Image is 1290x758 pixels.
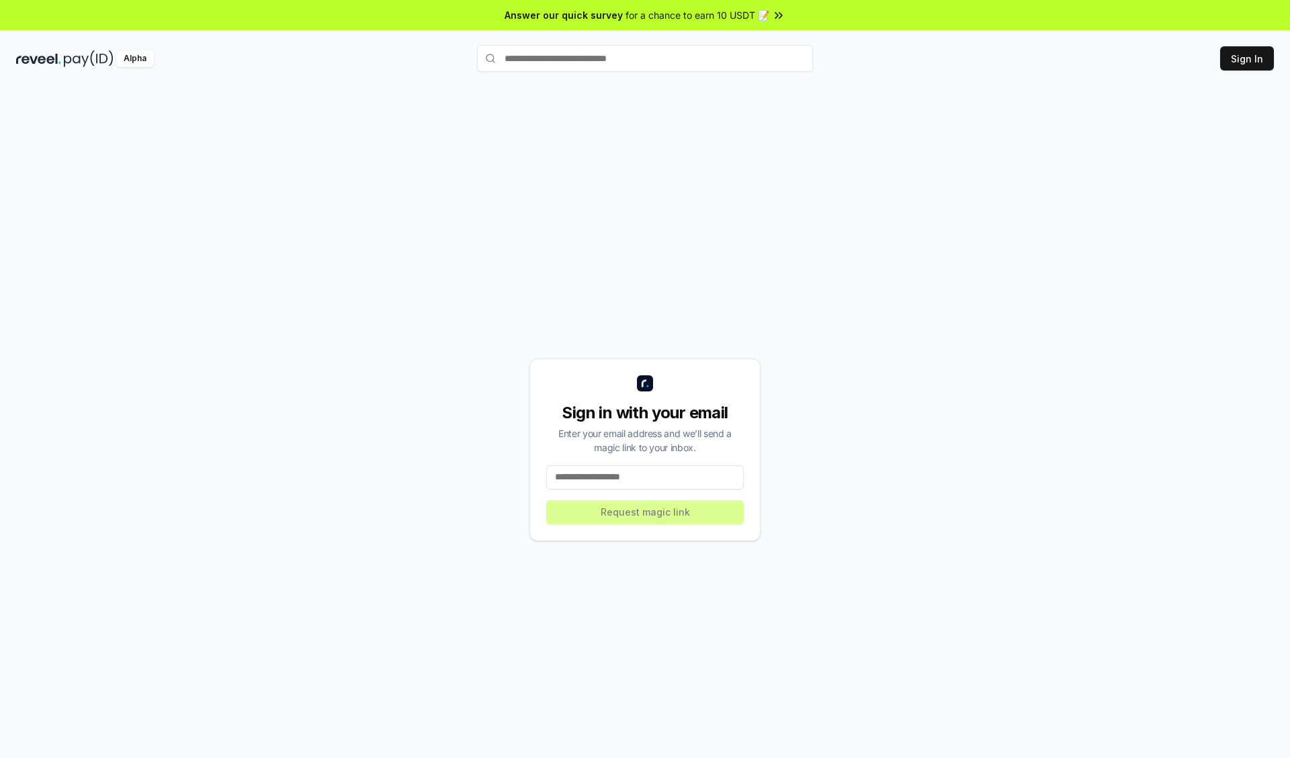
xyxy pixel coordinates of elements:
img: logo_small [637,375,653,391]
img: reveel_dark [16,50,61,67]
div: Enter your email address and we’ll send a magic link to your inbox. [546,426,744,455]
img: pay_id [64,50,114,67]
button: Sign In [1220,46,1274,70]
div: Sign in with your email [546,402,744,424]
span: for a chance to earn 10 USDT 📝 [626,8,769,22]
div: Alpha [116,50,154,67]
span: Answer our quick survey [505,8,623,22]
